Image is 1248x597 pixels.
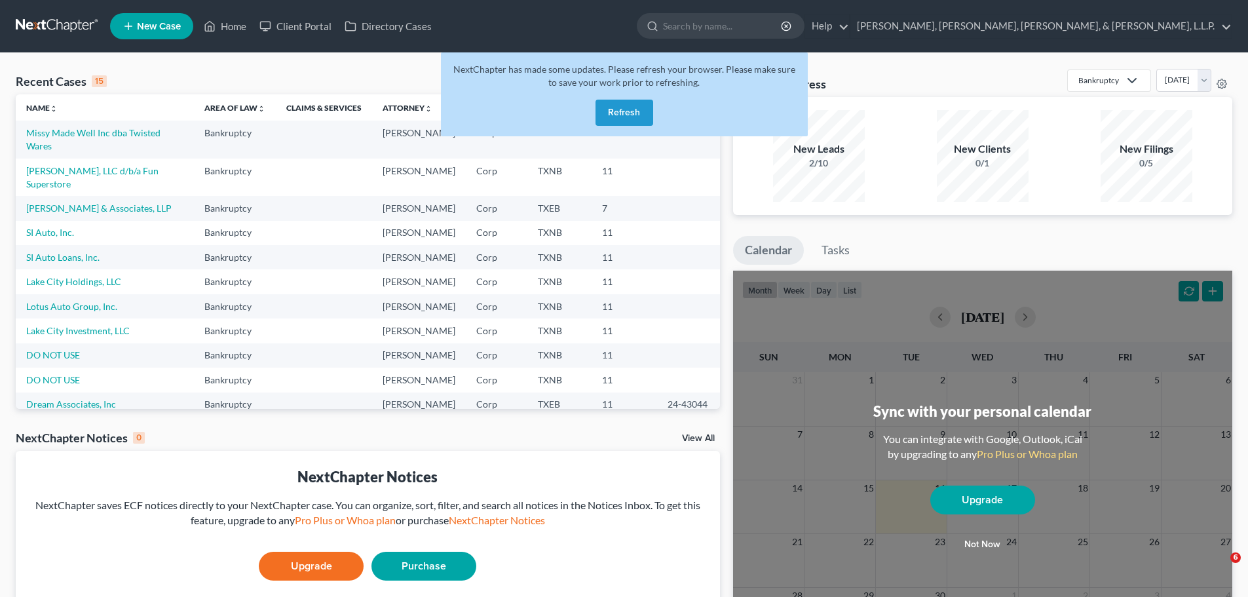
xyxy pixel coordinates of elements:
[466,269,527,294] td: Corp
[850,14,1232,38] a: [PERSON_NAME], [PERSON_NAME], [PERSON_NAME], & [PERSON_NAME], L.L.P.
[773,142,865,157] div: New Leads
[26,398,116,410] a: Dream Associates, Inc
[1101,142,1192,157] div: New Filings
[372,393,466,417] td: [PERSON_NAME]
[26,276,121,287] a: Lake City Holdings, LLC
[733,236,804,265] a: Calendar
[26,252,100,263] a: SI Auto Loans, Inc.
[194,318,276,343] td: Bankruptcy
[930,531,1035,558] button: Not now
[810,236,861,265] a: Tasks
[1230,552,1241,563] span: 6
[466,318,527,343] td: Corp
[194,294,276,318] td: Bankruptcy
[466,343,527,368] td: Corp
[194,269,276,294] td: Bankruptcy
[372,221,466,245] td: [PERSON_NAME]
[682,434,715,443] a: View All
[372,159,466,196] td: [PERSON_NAME]
[372,121,466,158] td: [PERSON_NAME]
[1203,552,1235,584] iframe: Intercom live chat
[527,159,592,196] td: TXNB
[372,294,466,318] td: [PERSON_NAME]
[197,14,253,38] a: Home
[194,159,276,196] td: Bankruptcy
[527,196,592,220] td: TXEB
[592,269,657,294] td: 11
[194,196,276,220] td: Bankruptcy
[592,159,657,196] td: 11
[26,165,159,189] a: [PERSON_NAME], LLC d/b/a Fun Superstore
[592,294,657,318] td: 11
[26,498,709,528] div: NextChapter saves ECF notices directly to your NextChapter case. You can organize, sort, filter, ...
[194,121,276,158] td: Bankruptcy
[259,552,364,581] a: Upgrade
[26,301,117,312] a: Lotus Auto Group, Inc.
[26,349,80,360] a: DO NOT USE
[592,318,657,343] td: 11
[527,343,592,368] td: TXNB
[204,103,265,113] a: Area of Lawunfold_more
[592,245,657,269] td: 11
[276,94,372,121] th: Claims & Services
[372,245,466,269] td: [PERSON_NAME]
[657,393,720,417] td: 24-43044
[527,294,592,318] td: TXNB
[372,269,466,294] td: [PERSON_NAME]
[194,368,276,392] td: Bankruptcy
[663,14,783,38] input: Search by name...
[425,105,432,113] i: unfold_more
[527,245,592,269] td: TXNB
[466,393,527,417] td: Corp
[26,227,74,238] a: SI Auto, Inc.
[1101,157,1192,170] div: 0/5
[466,196,527,220] td: Corp
[449,514,545,526] a: NextChapter Notices
[257,105,265,113] i: unfold_more
[592,196,657,220] td: 7
[596,100,653,126] button: Refresh
[26,103,58,113] a: Nameunfold_more
[26,467,709,487] div: NextChapter Notices
[773,157,865,170] div: 2/10
[372,196,466,220] td: [PERSON_NAME]
[592,221,657,245] td: 11
[372,343,466,368] td: [PERSON_NAME]
[372,368,466,392] td: [PERSON_NAME]
[16,73,107,89] div: Recent Cases
[527,269,592,294] td: TXNB
[937,142,1029,157] div: New Clients
[383,103,432,113] a: Attorneyunfold_more
[466,159,527,196] td: Corp
[466,294,527,318] td: Corp
[295,514,396,526] a: Pro Plus or Whoa plan
[372,318,466,343] td: [PERSON_NAME]
[873,401,1091,421] div: Sync with your personal calendar
[466,245,527,269] td: Corp
[592,368,657,392] td: 11
[26,127,161,151] a: Missy Made Well Inc dba Twisted Wares
[92,75,107,87] div: 15
[527,368,592,392] td: TXNB
[977,448,1078,460] a: Pro Plus or Whoa plan
[16,430,145,446] div: NextChapter Notices
[527,393,592,417] td: TXEB
[930,486,1035,514] a: Upgrade
[26,374,80,385] a: DO NOT USE
[805,14,849,38] a: Help
[592,393,657,417] td: 11
[453,64,795,88] span: NextChapter has made some updates. Please refresh your browser. Please make sure to save your wor...
[253,14,338,38] a: Client Portal
[133,432,145,444] div: 0
[194,393,276,417] td: Bankruptcy
[878,432,1087,462] div: You can integrate with Google, Outlook, iCal by upgrading to any
[466,368,527,392] td: Corp
[338,14,438,38] a: Directory Cases
[527,221,592,245] td: TXNB
[466,221,527,245] td: Corp
[194,221,276,245] td: Bankruptcy
[194,245,276,269] td: Bankruptcy
[26,325,130,336] a: Lake City Investment, LLC
[137,22,181,31] span: New Case
[937,157,1029,170] div: 0/1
